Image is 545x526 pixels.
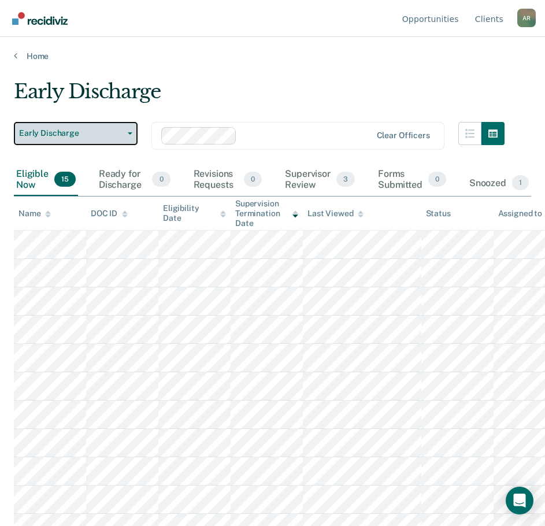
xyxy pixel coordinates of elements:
[512,175,529,190] span: 1
[14,80,505,113] div: Early Discharge
[506,487,533,514] div: Open Intercom Messenger
[163,203,226,223] div: Eligibility Date
[517,9,536,27] button: Profile dropdown button
[244,172,262,187] span: 0
[91,209,128,218] div: DOC ID
[235,199,298,228] div: Supervision Termination Date
[14,122,138,145] button: Early Discharge
[152,172,170,187] span: 0
[19,128,123,138] span: Early Discharge
[14,51,531,61] a: Home
[191,164,265,196] div: Revisions Requests0
[376,164,448,196] div: Forms Submitted0
[283,164,357,196] div: Supervisor Review3
[54,172,76,187] span: 15
[307,209,364,218] div: Last Viewed
[517,9,536,27] div: A R
[97,164,173,196] div: Ready for Discharge0
[426,209,451,218] div: Status
[18,209,51,218] div: Name
[336,172,355,187] span: 3
[428,172,446,187] span: 0
[377,131,430,140] div: Clear officers
[14,164,78,196] div: Eligible Now15
[467,171,531,196] div: Snoozed1
[12,12,68,25] img: Recidiviz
